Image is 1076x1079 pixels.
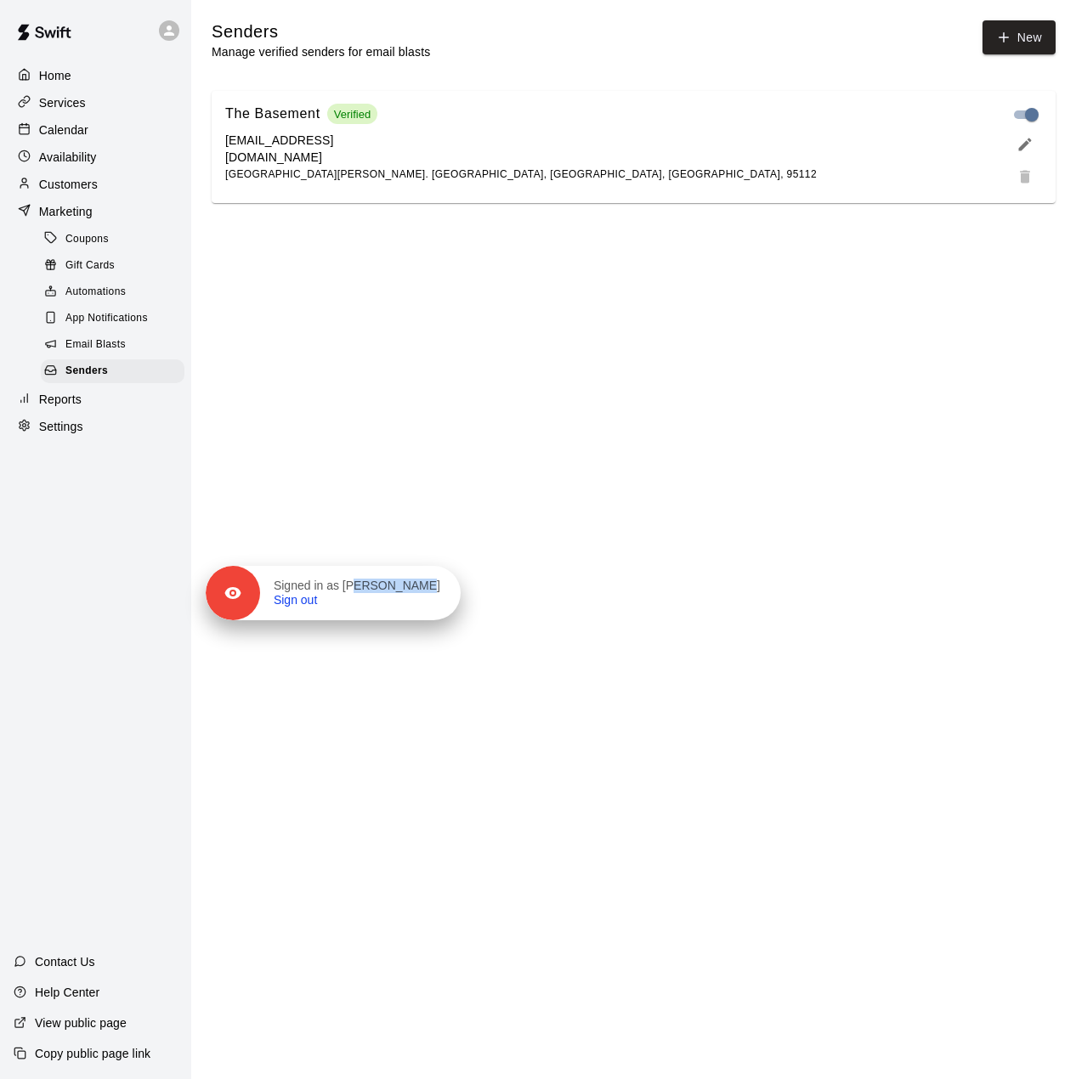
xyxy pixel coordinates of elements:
a: App Notifications [41,306,191,332]
span: [GEOGRAPHIC_DATA][PERSON_NAME]. [GEOGRAPHIC_DATA], [GEOGRAPHIC_DATA], [GEOGRAPHIC_DATA], 95112 [225,168,817,180]
a: Services [14,90,178,116]
h6: The Basement [225,103,320,125]
p: Home [39,67,71,84]
div: App Notifications [41,307,184,330]
button: New [983,20,1056,54]
p: Copy public page link [35,1045,150,1062]
a: Availability [14,144,178,170]
p: View public page [35,1014,127,1031]
a: Automations [41,280,191,306]
a: Calendar [14,117,178,143]
div: Coupons [41,228,184,251]
p: Manage verified senders for email blasts [212,43,430,60]
a: Marketing [14,199,178,224]
p: Settings [39,418,83,435]
button: edit [1008,132,1042,157]
a: Senders [41,359,191,385]
div: Gift Cards [41,254,184,278]
p: Help Center [35,984,99,1001]
p: Customers [39,176,98,193]
p: Marketing [39,203,93,220]
p: Calendar [39,121,88,138]
a: Customers [14,172,178,197]
div: Senders [41,359,184,383]
p: Availability [39,149,97,166]
p: Reports [39,391,82,408]
span: Verified [327,108,377,121]
span: App Notifications [65,310,148,327]
span: Email Blasts [65,336,126,353]
a: Home [14,63,178,88]
a: Email Blasts [41,332,191,359]
div: Automations [41,280,184,304]
span: Gift Cards [65,257,115,274]
div: Email Blasts [41,333,184,357]
a: Gift Cards [41,252,191,279]
p: [EMAIL_ADDRESS][DOMAIN_NAME] [225,132,395,166]
h5: Senders [212,20,430,43]
p: Contact Us [35,953,95,970]
a: Coupons [41,226,191,252]
p: Signed in as [PERSON_NAME] [274,579,440,594]
span: Senders [65,363,108,380]
a: Sign out [274,593,317,608]
span: Automations [65,284,126,301]
a: Settings [14,414,178,439]
a: Reports [14,387,178,412]
p: Services [39,94,86,111]
span: Coupons [65,231,109,248]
